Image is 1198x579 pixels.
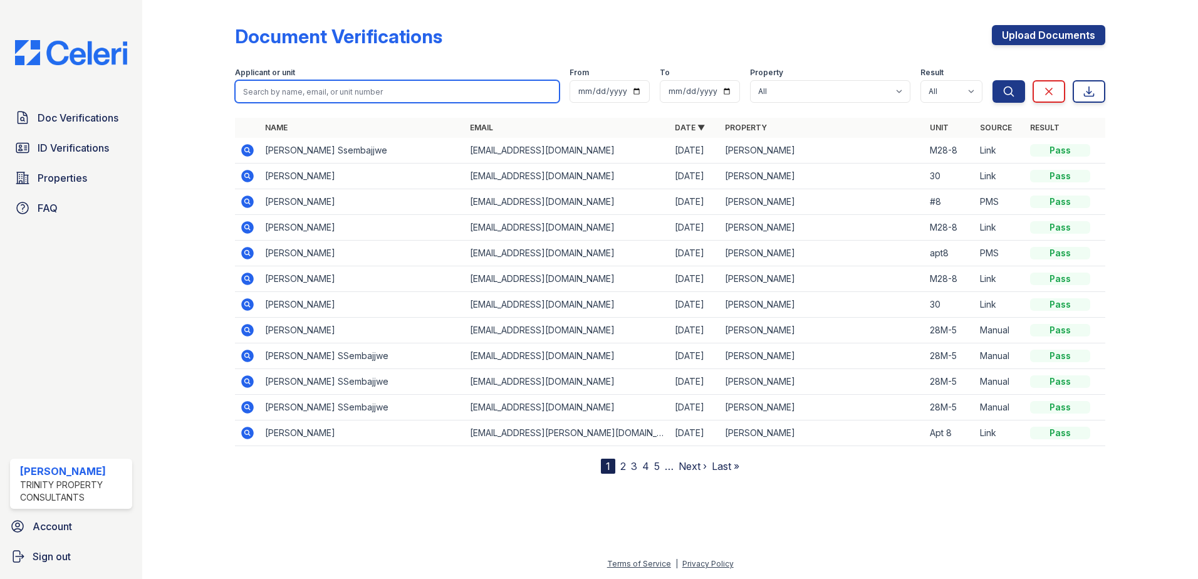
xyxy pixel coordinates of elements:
div: Pass [1030,170,1090,182]
a: Doc Verifications [10,105,132,130]
td: Manual [975,343,1025,369]
td: [PERSON_NAME] [720,395,925,420]
td: [EMAIL_ADDRESS][DOMAIN_NAME] [465,343,670,369]
label: To [660,68,670,78]
td: [DATE] [670,215,720,241]
a: Property [725,123,767,132]
div: Pass [1030,144,1090,157]
td: 30 [925,292,975,318]
a: 5 [654,460,660,472]
td: [PERSON_NAME] [260,420,465,446]
div: Document Verifications [235,25,442,48]
td: apt8 [925,241,975,266]
td: Link [975,292,1025,318]
td: Manual [975,395,1025,420]
td: [PERSON_NAME] [260,189,465,215]
td: Link [975,420,1025,446]
td: #8 [925,189,975,215]
td: [PERSON_NAME] [720,266,925,292]
td: 28M-5 [925,318,975,343]
td: [EMAIL_ADDRESS][DOMAIN_NAME] [465,138,670,164]
div: Pass [1030,221,1090,234]
td: [EMAIL_ADDRESS][DOMAIN_NAME] [465,292,670,318]
td: 28M-5 [925,343,975,369]
a: Last » [712,460,739,472]
td: PMS [975,189,1025,215]
td: [PERSON_NAME] [260,318,465,343]
td: Link [975,266,1025,292]
td: [PERSON_NAME] [720,292,925,318]
td: [EMAIL_ADDRESS][DOMAIN_NAME] [465,395,670,420]
td: 28M-5 [925,395,975,420]
div: Pass [1030,427,1090,439]
td: M28-8 [925,266,975,292]
div: Trinity Property Consultants [20,479,127,504]
label: Applicant or unit [235,68,295,78]
td: [EMAIL_ADDRESS][PERSON_NAME][DOMAIN_NAME] [465,420,670,446]
td: [PERSON_NAME] [720,318,925,343]
td: [DATE] [670,164,720,189]
td: [PERSON_NAME] Ssembajjwe [260,138,465,164]
div: Pass [1030,273,1090,285]
td: [PERSON_NAME] [260,241,465,266]
td: 30 [925,164,975,189]
td: [PERSON_NAME] [720,343,925,369]
td: [EMAIL_ADDRESS][DOMAIN_NAME] [465,215,670,241]
span: ID Verifications [38,140,109,155]
a: Next › [679,460,707,472]
button: Sign out [5,544,137,569]
td: [PERSON_NAME] [720,420,925,446]
td: 28M-5 [925,369,975,395]
div: Pass [1030,324,1090,336]
input: Search by name, email, or unit number [235,80,560,103]
td: [DATE] [670,369,720,395]
td: Apt 8 [925,420,975,446]
td: [DATE] [670,189,720,215]
td: [EMAIL_ADDRESS][DOMAIN_NAME] [465,241,670,266]
label: From [570,68,589,78]
div: 1 [601,459,615,474]
td: [DATE] [670,420,720,446]
a: Email [470,123,493,132]
td: Manual [975,318,1025,343]
td: [PERSON_NAME] SSembajjwe [260,369,465,395]
td: [PERSON_NAME] [720,215,925,241]
td: [EMAIL_ADDRESS][DOMAIN_NAME] [465,369,670,395]
td: [PERSON_NAME] [260,215,465,241]
a: Account [5,514,137,539]
td: [EMAIL_ADDRESS][DOMAIN_NAME] [465,318,670,343]
span: Sign out [33,549,71,564]
div: [PERSON_NAME] [20,464,127,479]
td: M28-8 [925,138,975,164]
label: Property [750,68,783,78]
td: Link [975,164,1025,189]
td: [PERSON_NAME] [260,292,465,318]
td: [EMAIL_ADDRESS][DOMAIN_NAME] [465,266,670,292]
a: Name [265,123,288,132]
a: 3 [631,460,637,472]
label: Result [920,68,944,78]
td: PMS [975,241,1025,266]
a: Date ▼ [675,123,705,132]
td: [PERSON_NAME] [720,164,925,189]
td: [DATE] [670,343,720,369]
td: [DATE] [670,292,720,318]
div: Pass [1030,350,1090,362]
td: Link [975,215,1025,241]
td: [EMAIL_ADDRESS][DOMAIN_NAME] [465,164,670,189]
div: Pass [1030,375,1090,388]
td: M28-8 [925,215,975,241]
td: [DATE] [670,241,720,266]
div: Pass [1030,196,1090,208]
td: Manual [975,369,1025,395]
span: FAQ [38,201,58,216]
td: [EMAIL_ADDRESS][DOMAIN_NAME] [465,189,670,215]
td: [DATE] [670,138,720,164]
span: Account [33,519,72,534]
td: [PERSON_NAME] [720,189,925,215]
td: [PERSON_NAME] [260,266,465,292]
td: [PERSON_NAME] SSembajjwe [260,343,465,369]
td: Link [975,138,1025,164]
span: Properties [38,170,87,185]
td: [PERSON_NAME] [720,369,925,395]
